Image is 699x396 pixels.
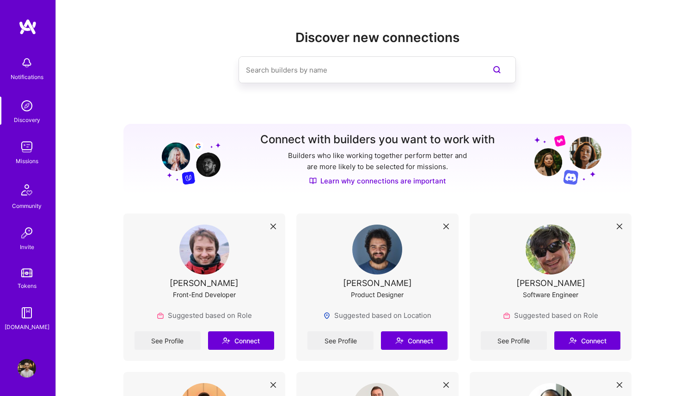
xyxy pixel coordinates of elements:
img: guide book [18,304,36,322]
img: tokens [21,268,32,277]
a: User Avatar [15,359,38,378]
button: Connect [208,331,274,350]
a: See Profile [481,331,547,350]
div: [DOMAIN_NAME] [5,322,49,332]
a: See Profile [307,331,374,350]
a: See Profile [135,331,201,350]
h2: Discover new connections [123,30,632,45]
img: User Avatar [18,359,36,378]
i: icon Close [443,224,449,229]
div: Suggested based on Role [503,311,598,320]
i: icon Close [617,382,622,388]
i: icon Connect [222,336,230,345]
img: Discover [309,177,317,185]
img: Grow your network [534,134,601,185]
img: User Avatar [526,225,576,274]
i: icon Connect [569,336,577,345]
i: icon Close [270,382,276,388]
a: Learn why connections are important [309,176,446,186]
i: icon Connect [395,336,404,345]
img: teamwork [18,138,36,156]
div: Discovery [14,115,40,125]
h3: Connect with builders you want to work with [260,133,495,146]
div: Product Designer [351,290,404,299]
img: User Avatar [352,225,402,274]
img: Role icon [157,312,164,319]
div: Suggested based on Role [157,311,252,320]
div: Software Engineer [523,290,578,299]
img: discovery [18,97,36,115]
img: Community [16,179,38,201]
div: [PERSON_NAME] [170,278,239,288]
div: Tokens [18,281,37,291]
img: Role icon [503,312,510,319]
button: Connect [381,331,447,350]
i: icon Close [617,224,622,229]
img: User Avatar [179,225,229,274]
img: Grow your network [153,134,221,185]
img: Invite [18,224,36,242]
div: Invite [20,242,34,252]
input: Search builders by name [246,58,472,82]
div: Community [12,201,42,211]
div: [PERSON_NAME] [516,278,585,288]
div: Missions [16,156,38,166]
i: icon Close [443,382,449,388]
p: Builders who like working together perform better and are more likely to be selected for missions. [286,150,469,172]
i: icon Close [270,224,276,229]
img: Locations icon [323,312,331,319]
img: bell [18,54,36,72]
img: logo [18,18,37,35]
div: Front-End Developer [173,290,236,299]
i: icon SearchPurple [491,64,503,75]
button: Connect [554,331,620,350]
div: Notifications [11,72,43,82]
div: [PERSON_NAME] [343,278,412,288]
div: Suggested based on Location [323,311,431,320]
